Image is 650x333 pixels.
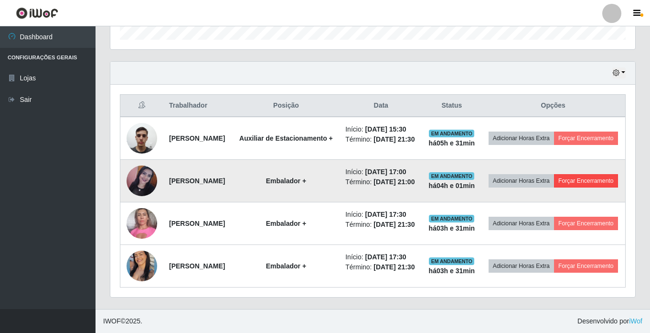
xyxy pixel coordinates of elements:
[429,267,475,275] strong: há 03 h e 31 min
[365,211,406,218] time: [DATE] 17:30
[422,95,481,117] th: Status
[340,95,422,117] th: Data
[169,177,225,185] strong: [PERSON_NAME]
[169,262,225,270] strong: [PERSON_NAME]
[103,317,121,325] span: IWOF
[365,168,406,176] time: [DATE] 17:00
[233,95,340,117] th: Posição
[489,174,554,188] button: Adicionar Horas Extra
[554,132,618,145] button: Forçar Encerramento
[103,316,142,326] span: © 2025 .
[429,182,475,189] strong: há 04 h e 01 min
[365,125,406,133] time: [DATE] 15:30
[489,132,554,145] button: Adicionar Horas Extra
[127,118,157,158] img: 1699551411830.jpeg
[345,210,416,220] li: Início:
[373,221,415,228] time: [DATE] 21:30
[163,95,233,117] th: Trabalhador
[365,253,406,261] time: [DATE] 17:30
[127,247,157,285] img: 1754502098226.jpeg
[489,259,554,273] button: Adicionar Horas Extra
[345,134,416,144] li: Término:
[16,7,58,19] img: CoreUI Logo
[481,95,625,117] th: Opções
[345,177,416,187] li: Término:
[554,174,618,188] button: Forçar Encerramento
[345,262,416,272] li: Término:
[429,224,475,232] strong: há 03 h e 31 min
[266,220,306,227] strong: Embalador +
[169,220,225,227] strong: [PERSON_NAME]
[345,220,416,230] li: Término:
[429,130,474,137] span: EM ANDAMENTO
[554,259,618,273] button: Forçar Encerramento
[373,263,415,271] time: [DATE] 21:30
[629,317,642,325] a: iWof
[127,203,157,244] img: 1689780238947.jpeg
[169,134,225,142] strong: [PERSON_NAME]
[429,215,474,222] span: EM ANDAMENTO
[429,257,474,265] span: EM ANDAMENTO
[345,252,416,262] li: Início:
[554,217,618,230] button: Forçar Encerramento
[127,166,157,196] img: 1752499690681.jpeg
[266,177,306,185] strong: Embalador +
[373,178,415,186] time: [DATE] 21:00
[239,134,333,142] strong: Auxiliar de Estacionamento +
[429,172,474,180] span: EM ANDAMENTO
[429,139,475,147] strong: há 05 h e 31 min
[345,167,416,177] li: Início:
[577,316,642,326] span: Desenvolvido por
[345,124,416,134] li: Início:
[489,217,554,230] button: Adicionar Horas Extra
[266,262,306,270] strong: Embalador +
[373,135,415,143] time: [DATE] 21:30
